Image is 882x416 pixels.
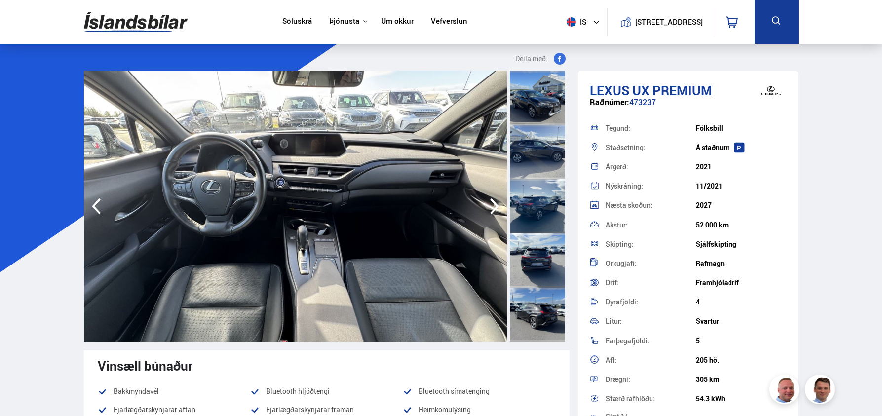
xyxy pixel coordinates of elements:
[696,260,786,267] div: Rafmagn
[696,337,786,345] div: 5
[606,260,696,267] div: Orkugjafi:
[696,298,786,306] div: 4
[98,385,250,397] li: Bakkmyndavél
[282,17,312,27] a: Söluskrá
[515,53,548,65] span: Deila með:
[696,356,786,364] div: 205 hö.
[606,395,696,402] div: Stærð rafhlöðu:
[696,317,786,325] div: Svartur
[696,221,786,229] div: 52 000 km.
[606,357,696,364] div: Afl:
[696,240,786,248] div: Sjálfskipting
[696,201,786,209] div: 2027
[403,404,555,416] li: Heimkomulýsing
[696,376,786,383] div: 305 km
[98,404,250,416] li: Fjarlægðarskynjarar aftan
[590,98,787,117] div: 473237
[8,4,38,34] button: Open LiveChat chat widget
[563,17,587,27] span: is
[563,7,607,37] button: is
[590,97,629,108] span: Raðnúmer:
[606,279,696,286] div: Drif:
[84,71,507,342] img: 3553872.jpeg
[606,125,696,132] div: Tegund:
[613,8,708,36] a: [STREET_ADDRESS]
[606,222,696,228] div: Akstur:
[696,395,786,403] div: 54.3 kWh
[606,318,696,325] div: Litur:
[329,17,359,26] button: Þjónusta
[771,376,801,406] img: siFngHWaQ9KaOqBr.png
[84,6,188,38] img: G0Ugv5HjCgRt.svg
[696,163,786,171] div: 2021
[431,17,467,27] a: Vefverslun
[696,182,786,190] div: 11/2021
[606,338,696,344] div: Farþegafjöldi:
[606,241,696,248] div: Skipting:
[403,385,555,397] li: Bluetooth símatenging
[696,279,786,287] div: Framhjóladrif
[98,358,556,373] div: Vinsæll búnaður
[606,299,696,305] div: Dyrafjöldi:
[606,183,696,189] div: Nýskráning:
[381,17,414,27] a: Um okkur
[606,376,696,383] div: Drægni:
[511,53,570,65] button: Deila með:
[632,81,712,99] span: UX PREMIUM
[751,76,791,107] img: brand logo
[250,404,403,416] li: Fjarlægðarskynjarar framan
[806,376,836,406] img: FbJEzSuNWCJXmdc-.webp
[696,124,786,132] div: Fólksbíll
[606,202,696,209] div: Næsta skoðun:
[606,163,696,170] div: Árgerð:
[590,81,629,99] span: Lexus
[567,17,576,27] img: svg+xml;base64,PHN2ZyB4bWxucz0iaHR0cDovL3d3dy53My5vcmcvMjAwMC9zdmciIHdpZHRoPSI1MTIiIGhlaWdodD0iNT...
[639,18,699,26] button: [STREET_ADDRESS]
[250,385,403,397] li: Bluetooth hljóðtengi
[606,144,696,151] div: Staðsetning:
[696,144,786,151] div: Á staðnum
